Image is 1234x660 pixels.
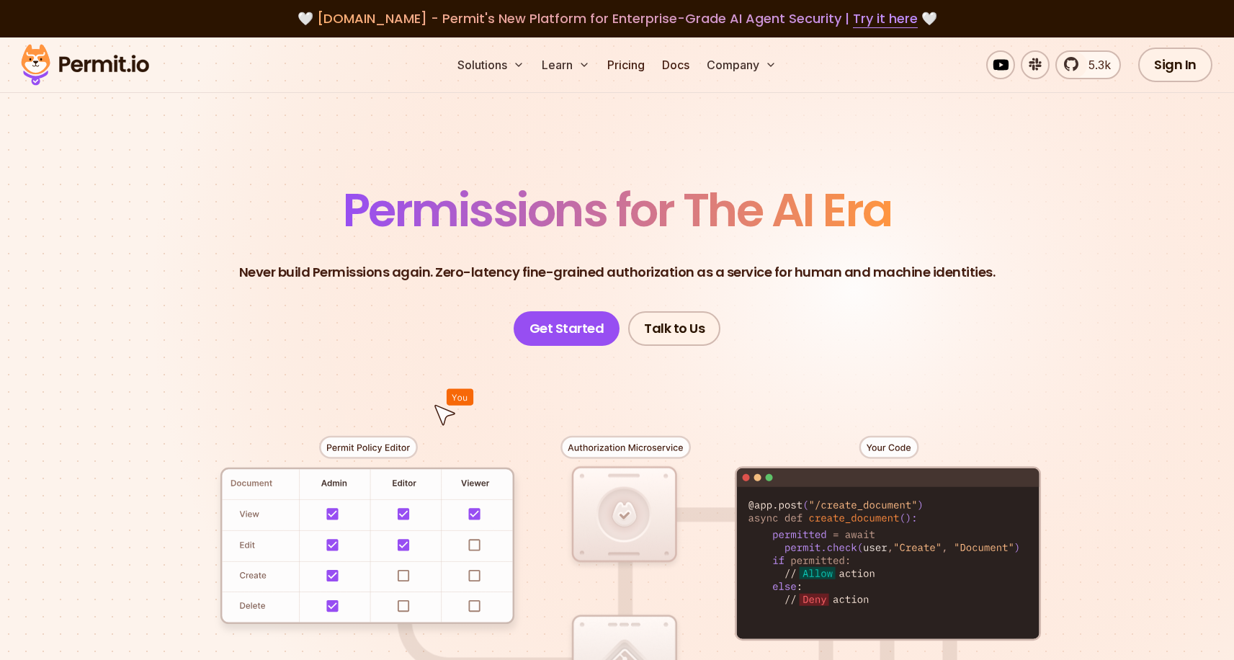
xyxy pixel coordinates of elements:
[317,9,918,27] span: [DOMAIN_NAME] - Permit's New Platform for Enterprise-Grade AI Agent Security |
[343,178,892,242] span: Permissions for The AI Era
[536,50,596,79] button: Learn
[656,50,695,79] a: Docs
[628,311,720,346] a: Talk to Us
[602,50,650,79] a: Pricing
[514,311,620,346] a: Get Started
[14,40,156,89] img: Permit logo
[239,262,996,282] p: Never build Permissions again. Zero-latency fine-grained authorization as a service for human and...
[1138,48,1212,82] a: Sign In
[1055,50,1121,79] a: 5.3k
[853,9,918,28] a: Try it here
[701,50,782,79] button: Company
[1080,56,1111,73] span: 5.3k
[452,50,530,79] button: Solutions
[35,9,1199,29] div: 🤍 🤍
